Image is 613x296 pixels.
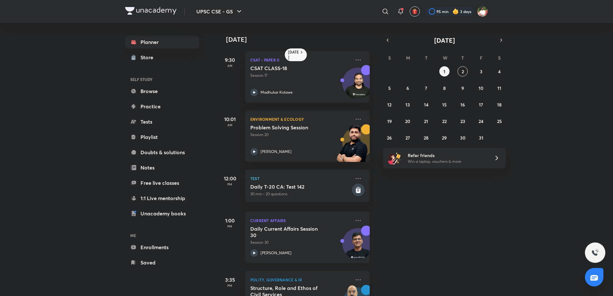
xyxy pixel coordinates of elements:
[125,192,199,205] a: 1:1 Live mentorship
[217,64,243,68] p: AM
[125,7,177,15] img: Company Logo
[217,224,243,228] p: PM
[250,276,351,284] p: Polity, Governance & IR
[125,256,199,269] a: Saved
[387,135,392,141] abbr: October 26, 2025
[480,69,482,75] abbr: October 3, 2025
[250,226,330,238] h5: Daily Current Affairs Session 30
[384,83,395,93] button: October 5, 2025
[476,99,486,110] button: October 17, 2025
[388,152,401,164] img: referral
[387,118,392,124] abbr: October 19, 2025
[461,85,464,91] abbr: October 9, 2025
[498,55,501,61] abbr: Saturday
[261,250,291,256] p: [PERSON_NAME]
[343,71,373,102] img: Avatar
[442,118,447,124] abbr: October 22, 2025
[412,9,418,14] img: avatar
[125,100,199,113] a: Practice
[406,85,409,91] abbr: October 6, 2025
[462,69,464,75] abbr: October 2, 2025
[497,118,502,124] abbr: October 25, 2025
[217,284,243,287] p: PM
[217,115,243,123] h5: 10:01
[403,116,413,126] button: October 20, 2025
[250,175,351,182] p: Test
[460,135,465,141] abbr: October 30, 2025
[460,102,465,108] abbr: October 16, 2025
[250,191,351,197] p: 30 min • 20 questions
[388,85,391,91] abbr: October 5, 2025
[217,276,243,284] h5: 3:35
[125,51,199,64] a: Store
[476,66,486,76] button: October 3, 2025
[425,55,428,61] abbr: Tuesday
[424,135,428,141] abbr: October 28, 2025
[497,102,502,108] abbr: October 18, 2025
[460,118,465,124] abbr: October 23, 2025
[193,5,247,18] button: UPSC CSE - GS
[125,241,199,254] a: Enrollments
[125,115,199,128] a: Tests
[125,230,199,241] h6: ME
[494,83,504,93] button: October 11, 2025
[476,116,486,126] button: October 24, 2025
[250,124,330,131] h5: Problem Solving Session
[410,6,420,17] button: avatar
[125,131,199,143] a: Playlist
[458,116,468,126] button: October 23, 2025
[425,85,427,91] abbr: October 7, 2025
[476,133,486,143] button: October 31, 2025
[250,56,351,64] p: CSAT - Paper II
[125,85,199,97] a: Browse
[476,83,486,93] button: October 10, 2025
[335,124,370,168] img: unacademy
[458,83,468,93] button: October 9, 2025
[388,55,391,61] abbr: Sunday
[392,36,497,45] button: [DATE]
[405,135,410,141] abbr: October 27, 2025
[408,159,486,164] p: Win a laptop, vouchers & more
[217,217,243,224] h5: 1:00
[403,133,413,143] button: October 27, 2025
[424,118,428,124] abbr: October 21, 2025
[458,133,468,143] button: October 30, 2025
[384,99,395,110] button: October 12, 2025
[403,99,413,110] button: October 13, 2025
[226,36,376,43] h4: [DATE]
[406,55,410,61] abbr: Monday
[443,69,445,75] abbr: October 1, 2025
[125,36,199,48] a: Planner
[408,152,486,159] h6: Refer friends
[439,83,450,93] button: October 8, 2025
[125,161,199,174] a: Notes
[443,85,446,91] abbr: October 8, 2025
[217,56,243,64] h5: 9:30
[439,116,450,126] button: October 22, 2025
[250,217,351,224] p: Current Affairs
[387,102,391,108] abbr: October 12, 2025
[442,135,447,141] abbr: October 29, 2025
[494,116,504,126] button: October 25, 2025
[261,149,291,155] p: [PERSON_NAME]
[479,102,483,108] abbr: October 17, 2025
[458,66,468,76] button: October 2, 2025
[439,66,450,76] button: October 1, 2025
[384,133,395,143] button: October 26, 2025
[261,90,293,95] p: Madhukar Kotawe
[479,118,483,124] abbr: October 24, 2025
[477,6,488,17] img: Shashank Soni
[405,102,410,108] abbr: October 13, 2025
[424,102,428,108] abbr: October 14, 2025
[434,36,455,45] span: [DATE]
[288,50,299,60] h6: [DATE]
[217,123,243,127] p: AM
[217,182,243,186] p: PM
[403,83,413,93] button: October 6, 2025
[443,55,447,61] abbr: Wednesday
[458,99,468,110] button: October 16, 2025
[125,7,177,16] a: Company Logo
[494,99,504,110] button: October 18, 2025
[250,65,330,71] h5: CSAT CLASS-18
[140,54,157,61] div: Store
